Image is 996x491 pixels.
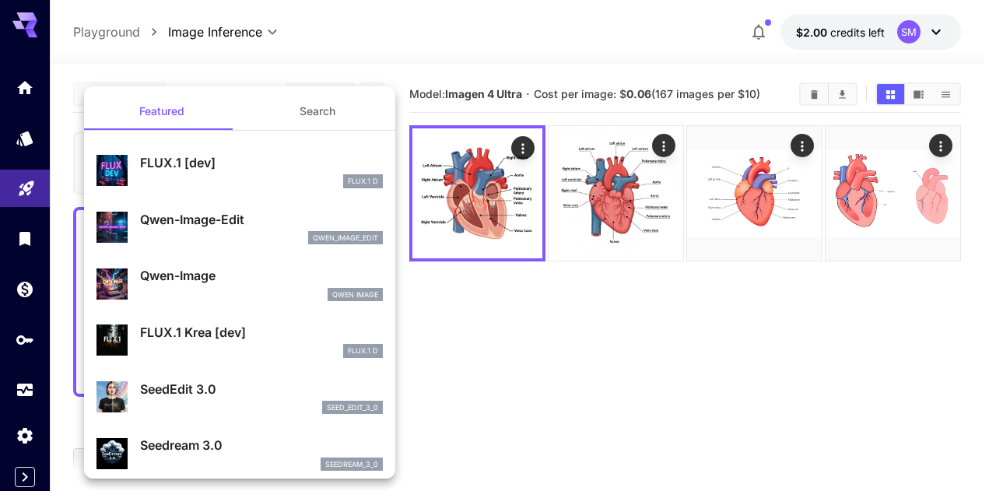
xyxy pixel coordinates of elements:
[327,402,378,413] p: seed_edit_3_0
[96,374,383,421] div: SeedEdit 3.0seed_edit_3_0
[96,147,383,195] div: FLUX.1 [dev]FLUX.1 D
[84,93,240,130] button: Featured
[348,176,378,187] p: FLUX.1 D
[96,317,383,364] div: FLUX.1 Krea [dev]FLUX.1 D
[140,380,383,398] p: SeedEdit 3.0
[96,430,383,477] div: Seedream 3.0seedream_3_0
[313,233,378,244] p: qwen_image_edit
[348,345,378,356] p: FLUX.1 D
[96,204,383,251] div: Qwen-Image-Editqwen_image_edit
[325,459,378,470] p: seedream_3_0
[140,436,383,454] p: Seedream 3.0
[332,289,378,300] p: Qwen Image
[140,323,383,342] p: FLUX.1 Krea [dev]
[240,93,395,130] button: Search
[140,266,383,285] p: Qwen-Image
[140,153,383,172] p: FLUX.1 [dev]
[140,210,383,229] p: Qwen-Image-Edit
[918,416,996,491] iframe: Chat Widget
[96,260,383,307] div: Qwen-ImageQwen Image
